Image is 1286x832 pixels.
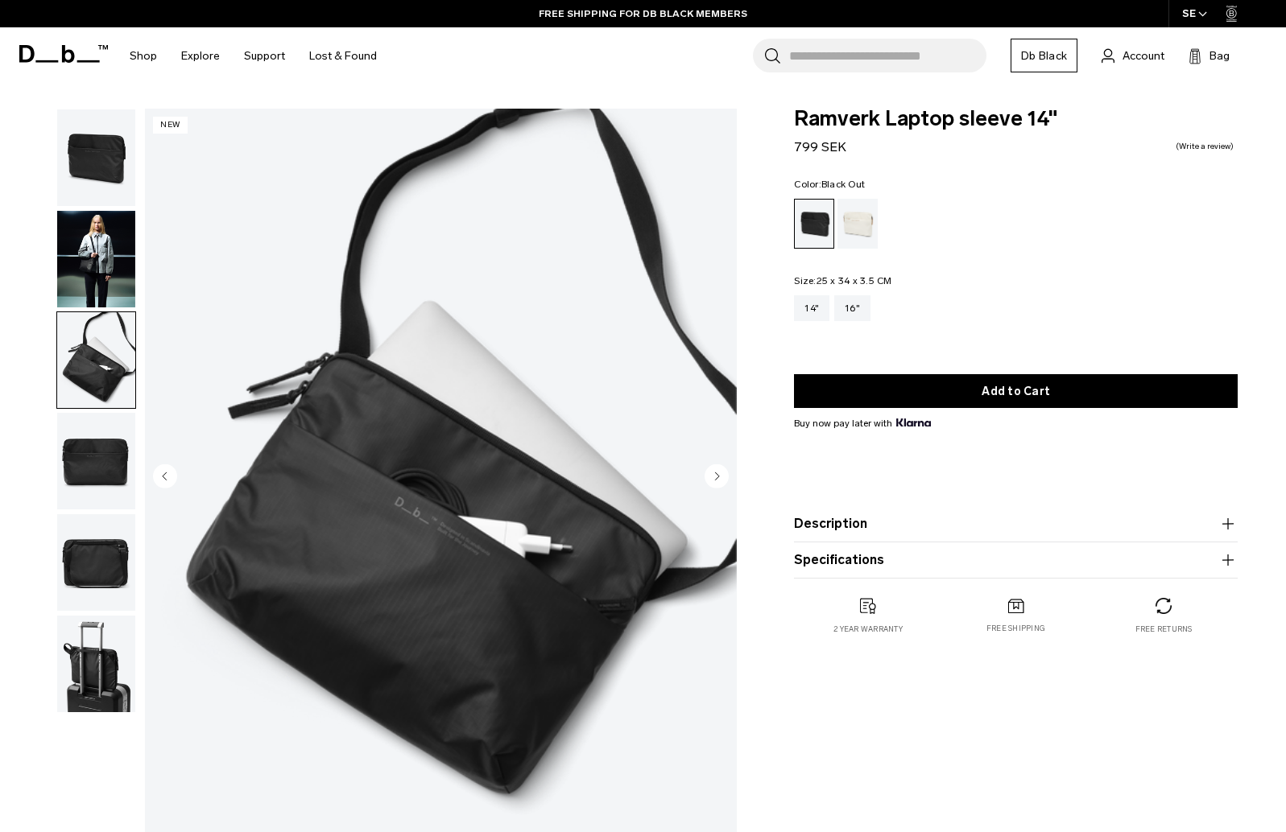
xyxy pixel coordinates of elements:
[309,27,377,84] a: Lost & Found
[794,139,846,154] span: 799 SEK
[794,276,891,286] legend: Size:
[1123,47,1164,64] span: Account
[57,211,135,307] img: Ramverk Laptop sleeve 14" Black Out
[1210,47,1230,64] span: Bag
[1011,39,1077,72] a: Db Black
[794,514,1238,533] button: Description
[118,27,389,84] nav: Main Navigation
[833,624,903,635] p: 2 year warranty
[705,464,729,492] button: Next slide
[794,179,865,189] legend: Color:
[821,179,865,190] span: Black Out
[794,295,829,321] a: 14"
[1102,46,1164,65] a: Account
[57,413,135,509] img: Ramverk Laptop sleeve 14" Black Out
[794,199,834,249] a: Black Out
[56,109,136,207] button: Ramverk Laptop sleeve 14" Black Out
[794,550,1238,570] button: Specifications
[817,275,892,286] span: 25 x 34 x 3.5 CM
[244,27,285,84] a: Support
[837,199,878,249] a: Oatmilk
[130,27,157,84] a: Shop
[57,616,135,712] img: Ramverk Laptop sleeve 14" Black Out
[56,210,136,308] button: Ramverk Laptop sleeve 14" Black Out
[57,312,135,409] img: Ramverk Laptop sleeve 14" Black Out
[834,295,870,321] a: 16"
[56,412,136,510] button: Ramverk Laptop sleeve 14" Black Out
[56,513,136,612] button: Ramverk Laptop sleeve 14" Black Out
[1135,624,1193,635] p: Free returns
[57,109,135,206] img: Ramverk Laptop sleeve 14" Black Out
[896,418,931,426] img: {"height" => 20, "alt" => "Klarna"}
[794,374,1238,408] button: Add to Cart
[794,416,931,430] span: Buy now pay later with
[794,109,1238,130] span: Ramverk Laptop sleeve 14"
[1189,46,1230,65] button: Bag
[153,117,188,134] p: New
[56,311,136,410] button: Ramverk Laptop sleeve 14" Black Out
[57,514,135,611] img: Ramverk Laptop sleeve 14" Black Out
[986,623,1045,634] p: Free shipping
[153,464,177,492] button: Previous slide
[56,615,136,713] button: Ramverk Laptop sleeve 14" Black Out
[1176,142,1234,150] a: Write a review
[539,6,747,21] a: FREE SHIPPING FOR DB BLACK MEMBERS
[181,27,220,84] a: Explore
